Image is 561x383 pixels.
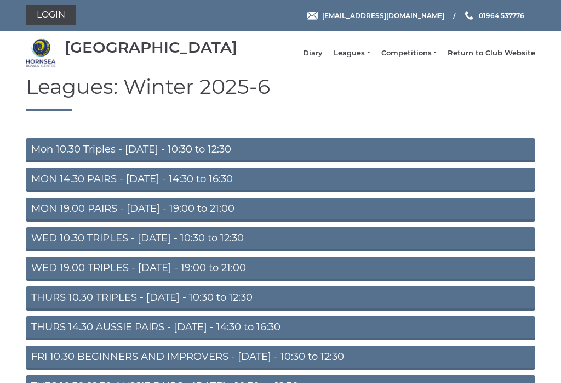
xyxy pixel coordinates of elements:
span: [EMAIL_ADDRESS][DOMAIN_NAME] [322,11,444,19]
h1: Leagues: Winter 2025-6 [26,75,535,111]
div: [GEOGRAPHIC_DATA] [65,39,237,56]
a: Leagues [334,48,370,58]
a: Mon 10.30 Triples - [DATE] - 10:30 to 12:30 [26,138,535,162]
a: Login [26,5,76,25]
a: THURS 10.30 TRIPLES - [DATE] - 10:30 to 12:30 [26,286,535,311]
a: MON 14.30 PAIRS - [DATE] - 14:30 to 16:30 [26,168,535,192]
span: 01964 537776 [479,11,524,19]
a: WED 10.30 TRIPLES - [DATE] - 10:30 to 12:30 [26,227,535,251]
img: Phone us [465,11,473,20]
a: MON 19.00 PAIRS - [DATE] - 19:00 to 21:00 [26,198,535,222]
a: Diary [303,48,323,58]
img: Email [307,12,318,20]
a: WED 19.00 TRIPLES - [DATE] - 19:00 to 21:00 [26,257,535,281]
a: FRI 10.30 BEGINNERS AND IMPROVERS - [DATE] - 10:30 to 12:30 [26,346,535,370]
img: Hornsea Bowls Centre [26,38,56,68]
a: Phone us 01964 537776 [463,10,524,21]
a: THURS 14.30 AUSSIE PAIRS - [DATE] - 14:30 to 16:30 [26,316,535,340]
a: Return to Club Website [448,48,535,58]
a: Competitions [381,48,437,58]
a: Email [EMAIL_ADDRESS][DOMAIN_NAME] [307,10,444,21]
